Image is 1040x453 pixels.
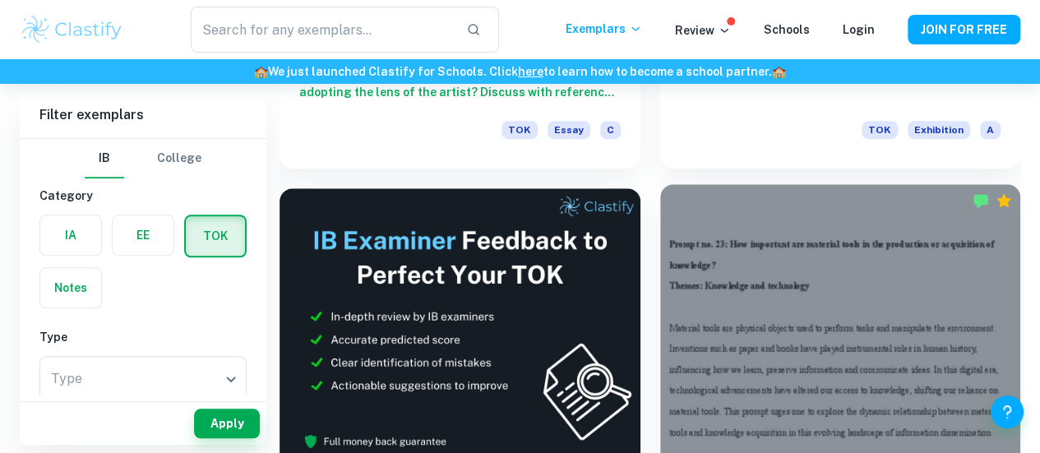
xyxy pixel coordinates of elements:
[675,21,731,39] p: Review
[502,121,538,139] span: TOK
[980,121,1001,139] span: A
[772,65,786,78] span: 🏫
[996,192,1012,209] div: Premium
[566,20,642,38] p: Exemplars
[991,395,1024,428] button: Help and Feedback
[85,139,201,178] div: Filter type choice
[39,187,247,205] h6: Category
[85,139,124,178] button: IB
[39,328,247,346] h6: Type
[186,216,245,256] button: TOK
[600,121,621,139] span: C
[40,215,101,255] button: IA
[862,121,898,139] span: TOK
[191,7,454,53] input: Search for any exemplars...
[764,23,810,36] a: Schools
[548,121,590,139] span: Essay
[194,409,260,438] button: Apply
[254,65,268,78] span: 🏫
[518,65,543,78] a: here
[908,121,970,139] span: Exhibition
[157,139,201,178] button: College
[113,215,173,255] button: EE
[973,192,989,209] img: Marked
[20,92,266,138] h6: Filter exemplars
[908,15,1020,44] button: JOIN FOR FREE
[843,23,875,36] a: Login
[20,13,124,46] img: Clastify logo
[40,268,101,307] button: Notes
[3,62,1037,81] h6: We just launched Clastify for Schools. Click to learn how to become a school partner.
